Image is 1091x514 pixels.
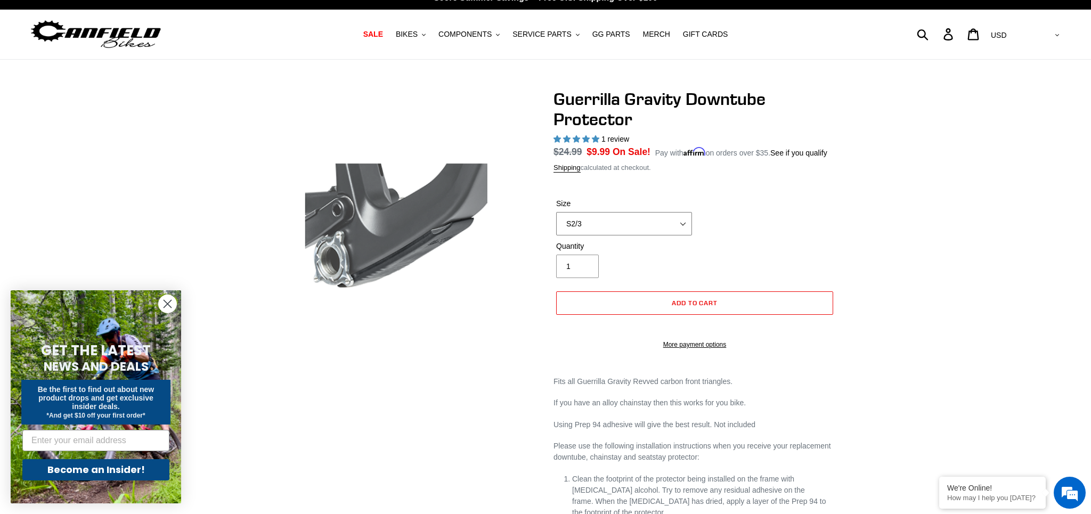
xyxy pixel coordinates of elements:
span: We're online! [62,134,147,242]
span: Affirm [683,147,706,156]
textarea: Type your message and hit 'Enter' [5,291,203,328]
button: Become an Insider! [22,459,169,480]
a: More payment options [556,340,833,349]
span: BIKES [396,30,418,39]
span: GG PARTS [592,30,630,39]
span: 1 review [601,135,629,143]
div: calculated at checkout. [553,162,836,173]
span: SALE [363,30,383,39]
input: Search [923,22,950,46]
button: BIKES [390,27,431,42]
label: Quantity [556,241,692,252]
a: GG PARTS [587,27,636,42]
span: COMPONENTS [438,30,492,39]
p: How may I help you today? [947,494,1038,502]
button: Close dialog [158,295,177,313]
div: Minimize live chat window [175,5,200,31]
a: Shipping [553,164,581,173]
p: Pay with on orders over $35. [655,145,827,159]
div: We're Online! [947,484,1038,492]
s: $24.99 [553,146,582,157]
div: Navigation go back [12,59,28,75]
span: NEWS AND DEALS [44,358,149,375]
img: Canfield Bikes [29,18,162,51]
span: MERCH [643,30,670,39]
input: Enter your email address [22,430,169,451]
span: 5.00 stars [553,135,601,143]
span: Be the first to find out about new product drops and get exclusive insider deals. [38,385,154,411]
label: Size [556,198,692,209]
button: Add to cart [556,291,833,315]
a: SALE [358,27,388,42]
span: SERVICE PARTS [512,30,571,39]
p: Using Prep 94 adhesive will give the best result. Not included [553,419,836,430]
p: Fits all Guerrilla Gravity Revved carbon front triangles. [553,376,836,387]
a: See if you qualify - Learn more about Affirm Financing (opens in modal) [770,149,827,157]
span: Add to cart [672,299,718,307]
p: If you have an alloy chainstay then this works for you bike. [553,397,836,409]
button: COMPONENTS [433,27,505,42]
img: d_696896380_company_1647369064580_696896380 [34,53,61,80]
span: $9.99 [587,146,610,157]
span: On Sale! [613,145,650,159]
span: GIFT CARDS [683,30,728,39]
a: MERCH [638,27,675,42]
p: Please use the following installation instructions when you receive your replacement downtube, ch... [553,440,836,463]
span: GET THE LATEST [41,341,151,360]
div: Chat with us now [71,60,195,74]
span: *And get $10 off your first order* [46,412,145,419]
h1: Guerrilla Gravity Downtube Protector [553,89,836,130]
a: GIFT CARDS [678,27,734,42]
button: SERVICE PARTS [507,27,584,42]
